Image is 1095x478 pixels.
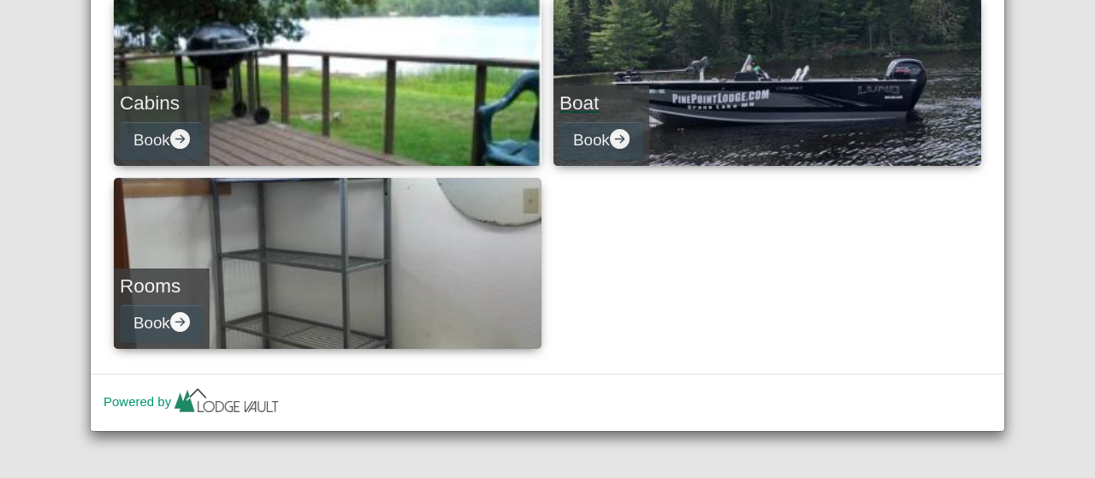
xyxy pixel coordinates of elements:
button: Bookarrow right circle fill [120,121,204,160]
svg: arrow right circle fill [170,129,190,149]
img: lv-small.ca335149.png [171,384,282,422]
h4: Rooms [120,274,204,298]
h4: Cabins [120,91,204,115]
h4: Boat [559,91,643,115]
svg: arrow right circle fill [610,129,630,149]
button: Bookarrow right circle fill [120,304,204,343]
button: Bookarrow right circle fill [559,121,643,160]
a: Powered by [104,394,282,409]
svg: arrow right circle fill [170,312,190,332]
